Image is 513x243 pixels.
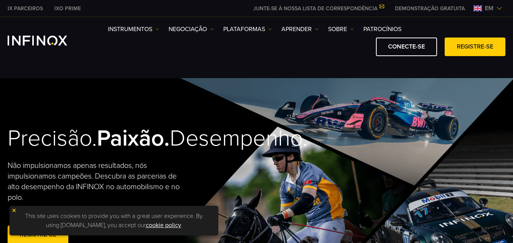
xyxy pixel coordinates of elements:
a: Aprender [281,25,319,34]
a: CONECTE-SE [376,38,437,56]
font: IXO PRIME [54,5,81,12]
p: This site uses cookies to provide you with a great user experience. By using [DOMAIN_NAME], you a... [13,210,215,232]
font: DEMONSTRAÇÃO GRATUITA [395,5,465,12]
a: INFINOX Logo [8,36,85,45]
font: SOBRE [328,25,347,33]
font: PLATAFORMAS [223,25,265,33]
a: cookie policy [146,221,181,229]
font: em [485,5,493,12]
a: SOBRE [328,25,354,34]
font: REGISTRE-SE [457,43,493,50]
a: INFINOX MENU [389,5,470,13]
a: Instrumentos [108,25,159,34]
font: Paixão. [97,125,170,152]
a: INFINOX [2,5,49,13]
font: Precisão. [8,125,97,152]
a: INFINOX [49,5,87,13]
a: JUNTE-SE À NOSSA LISTA DE CORRESPONDÊNCIA [248,5,389,12]
img: yellow close icon [11,208,17,213]
font: Não impulsionamos apenas resultados, nós impulsionamos campeões. Descubra as parcerias de alto de... [8,161,180,202]
a: NEGOCIAÇÃO [169,25,214,34]
font: JUNTE-SE À NOSSA LISTA DE CORRESPONDÊNCIA [253,5,377,12]
font: Desempenho. [170,125,308,152]
font: PATROCÍNIOS [363,25,401,33]
font: IX PARCEIROS [8,5,43,12]
font: CONECTE-SE [388,43,425,50]
font: Instrumentos [108,25,152,33]
a: PATROCÍNIOS [363,25,401,34]
a: REGISTRE-SE [445,38,505,56]
font: Aprender [281,25,312,33]
a: PLATAFORMAS [223,25,272,34]
font: NEGOCIAÇÃO [169,25,207,33]
font: REGISTRE-SE [20,231,56,238]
